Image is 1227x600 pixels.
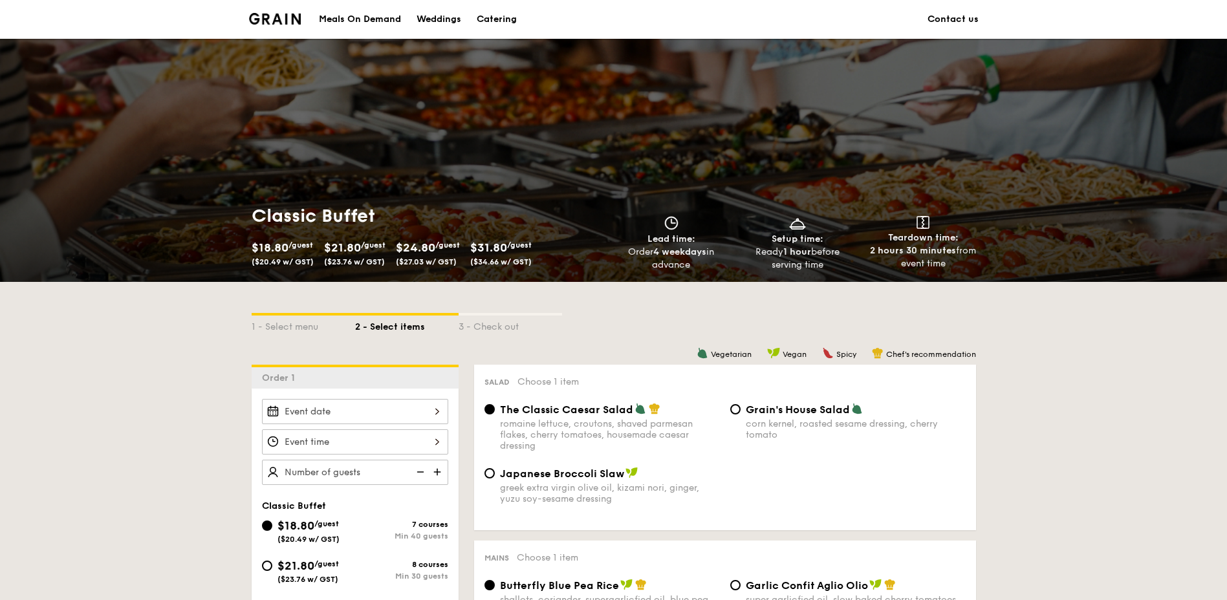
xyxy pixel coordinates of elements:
[888,232,959,243] span: Teardown time:
[314,559,339,568] span: /guest
[500,467,624,480] span: Japanese Broccoli Slaw
[783,350,807,359] span: Vegan
[870,245,956,256] strong: 2 hours 30 minutes
[249,13,301,25] a: Logotype
[500,418,720,451] div: romaine lettuce, croutons, shaved parmesan flakes, cherry tomatoes, housemade caesar dressing
[635,403,646,414] img: icon-vegetarian.fe4039eb.svg
[262,372,300,383] span: Order 1
[262,429,448,455] input: Event time
[252,316,355,334] div: 1 - Select menu
[614,246,730,272] div: Order in advance
[500,482,720,504] div: greek extra virgin olive oil, kizami nori, ginger, yuzu soy-sesame dressing
[262,561,272,571] input: $21.80/guest($23.76 w/ GST)8 coursesMin 30 guests
[314,519,339,528] span: /guest
[277,559,314,573] span: $21.80
[470,257,532,266] span: ($34.66 w/ GST)
[917,216,929,229] img: icon-teardown.65201eee.svg
[662,216,681,230] img: icon-clock.2db775ea.svg
[517,552,578,563] span: Choose 1 item
[788,216,807,230] img: icon-dish.430c3a2e.svg
[647,233,695,244] span: Lead time:
[262,399,448,424] input: Event date
[277,575,338,584] span: ($23.76 w/ GST)
[484,468,495,478] input: Japanese Broccoli Slawgreek extra virgin olive oil, kizami nori, ginger, yuzu soy-sesame dressing
[649,403,660,414] img: icon-chef-hat.a58ddaea.svg
[429,460,448,484] img: icon-add.58712e84.svg
[851,403,863,414] img: icon-vegetarian.fe4039eb.svg
[869,579,882,590] img: icon-vegan.f8ff3823.svg
[872,347,884,359] img: icon-chef-hat.a58ddaea.svg
[355,560,448,569] div: 8 courses
[517,376,579,387] span: Choose 1 item
[620,579,633,590] img: icon-vegan.f8ff3823.svg
[277,519,314,533] span: $18.80
[711,350,752,359] span: Vegetarian
[324,241,361,255] span: $21.80
[355,572,448,581] div: Min 30 guests
[772,233,823,244] span: Setup time:
[625,467,638,478] img: icon-vegan.f8ff3823.svg
[484,404,495,414] input: The Classic Caesar Saladromaine lettuce, croutons, shaved parmesan flakes, cherry tomatoes, house...
[396,257,457,266] span: ($27.03 w/ GST)
[886,350,976,359] span: Chef's recommendation
[836,350,856,359] span: Spicy
[822,347,834,359] img: icon-spicy.37a8142b.svg
[730,580,741,590] input: Garlic Confit Aglio Oliosuper garlicfied oil, slow baked cherry tomatoes, garden fresh thyme
[484,553,509,562] span: Mains
[252,204,609,228] h1: Classic Buffet
[470,241,507,255] span: $31.80
[355,531,448,541] div: Min 40 guests
[635,579,647,590] img: icon-chef-hat.a58ddaea.svg
[697,347,708,359] img: icon-vegetarian.fe4039eb.svg
[355,316,459,334] div: 2 - Select items
[767,347,780,359] img: icon-vegan.f8ff3823.svg
[739,246,855,272] div: Ready before serving time
[459,316,562,334] div: 3 - Check out
[396,241,435,255] span: $24.80
[288,241,313,250] span: /guest
[484,378,510,387] span: Salad
[435,241,460,250] span: /guest
[277,535,340,544] span: ($20.49 w/ GST)
[355,520,448,529] div: 7 courses
[500,579,619,592] span: Butterfly Blue Pea Rice
[746,579,868,592] span: Garlic Confit Aglio Olio
[262,500,326,511] span: Classic Buffet
[484,580,495,590] input: Butterfly Blue Pea Riceshallots, coriander, supergarlicfied oil, blue pea flower
[500,403,633,416] span: The Classic Caesar Salad
[507,241,532,250] span: /guest
[252,241,288,255] span: $18.80
[653,246,706,257] strong: 4 weekdays
[409,460,429,484] img: icon-reduce.1d2dbef1.svg
[746,403,850,416] span: Grain's House Salad
[262,520,272,531] input: $18.80/guest($20.49 w/ GST)7 coursesMin 40 guests
[783,246,811,257] strong: 1 hour
[361,241,385,250] span: /guest
[865,244,981,270] div: from event time
[324,257,385,266] span: ($23.76 w/ GST)
[884,579,896,590] img: icon-chef-hat.a58ddaea.svg
[730,404,741,414] input: Grain's House Saladcorn kernel, roasted sesame dressing, cherry tomato
[746,418,966,440] div: corn kernel, roasted sesame dressing, cherry tomato
[252,257,314,266] span: ($20.49 w/ GST)
[262,460,448,485] input: Number of guests
[249,13,301,25] img: Grain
